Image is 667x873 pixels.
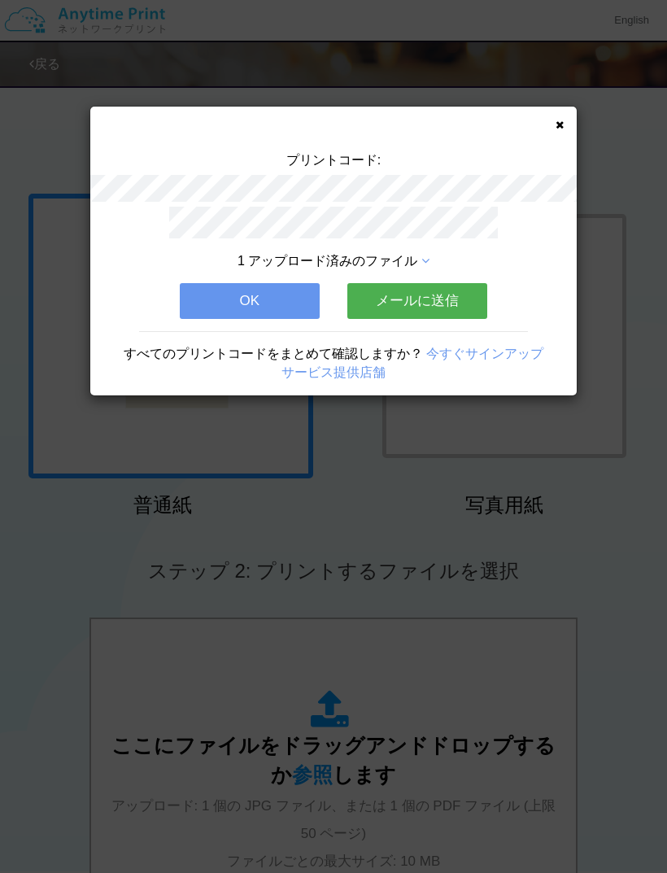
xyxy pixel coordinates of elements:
[180,283,320,319] button: OK
[238,254,417,268] span: 1 アップロード済みのファイル
[124,347,423,360] span: すべてのプリントコードをまとめて確認しますか？
[347,283,487,319] button: メールに送信
[286,153,381,167] span: プリントコード:
[426,347,543,360] a: 今すぐサインアップ
[281,365,386,379] a: サービス提供店舗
